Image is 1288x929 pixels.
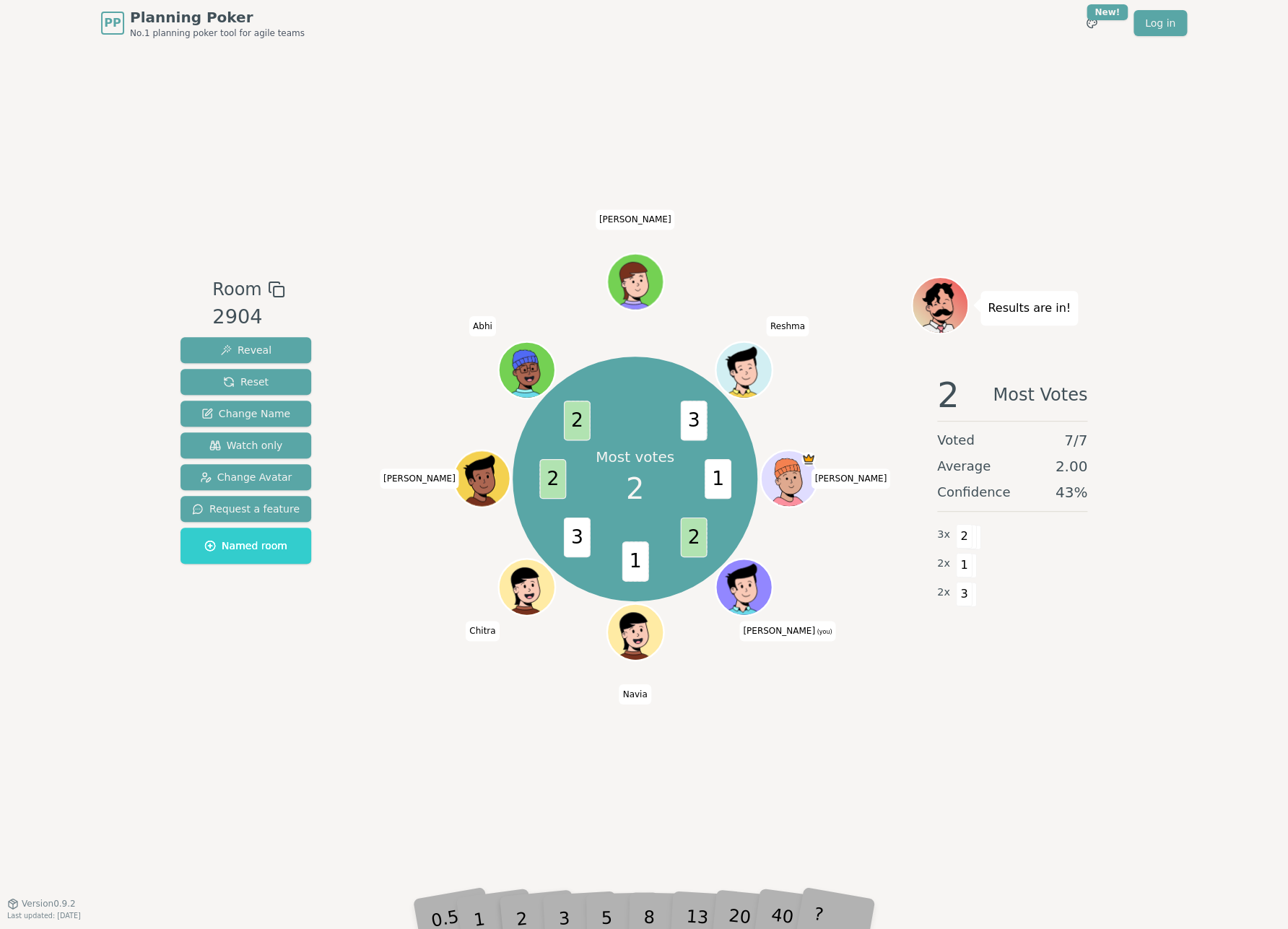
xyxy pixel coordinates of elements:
[180,401,311,427] button: Change Name
[680,401,707,440] span: 3
[937,527,950,543] span: 3 x
[180,464,311,490] button: Change Avatar
[220,343,271,357] span: Reveal
[937,456,991,476] span: Average
[212,302,284,332] div: 2904
[1087,4,1128,20] div: New!
[596,209,675,230] span: Click to change your name
[180,337,311,363] button: Reveal
[937,430,975,450] span: Voted
[180,528,311,564] button: Named room
[739,621,835,641] span: Click to change your name
[596,447,674,467] p: Most votes
[937,556,950,572] span: 2 x
[767,316,809,336] span: Click to change your name
[626,467,644,510] span: 2
[180,369,311,395] button: Reset
[22,898,76,910] span: Version 0.9.2
[956,524,972,549] span: 2
[1133,10,1187,36] a: Log in
[7,912,81,920] span: Last updated: [DATE]
[466,621,499,641] span: Click to change your name
[937,378,960,412] span: 2
[200,470,292,484] span: Change Avatar
[104,14,121,32] span: PP
[192,502,300,516] span: Request a feature
[539,458,566,498] span: 2
[680,517,707,557] span: 2
[956,582,972,606] span: 3
[204,538,287,553] span: Named room
[7,898,76,910] button: Version0.9.2
[937,585,950,601] span: 2 x
[993,378,1087,412] span: Most Votes
[180,496,311,522] button: Request a feature
[937,482,1010,502] span: Confidence
[469,316,496,336] span: Click to change your name
[1079,10,1105,36] button: New!
[1064,430,1087,450] span: 7 / 7
[201,406,290,421] span: Change Name
[380,468,459,489] span: Click to change your name
[223,375,269,389] span: Reset
[563,517,590,557] span: 3
[704,458,731,498] span: 1
[956,553,972,577] span: 1
[180,432,311,458] button: Watch only
[209,438,283,453] span: Watch only
[130,7,305,27] span: Planning Poker
[1055,456,1087,476] span: 2.00
[811,468,890,489] span: Click to change your name
[130,27,305,39] span: No.1 planning poker tool for agile teams
[619,684,650,705] span: Click to change your name
[801,452,815,466] span: Steve is the host
[717,561,770,614] button: Click to change your avatar
[1056,482,1087,502] span: 43 %
[101,7,305,39] a: PPPlanning PokerNo.1 planning poker tool for agile teams
[563,401,590,440] span: 2
[988,298,1071,318] p: Results are in!
[815,629,832,635] span: (you)
[622,541,648,581] span: 1
[212,276,261,302] span: Room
